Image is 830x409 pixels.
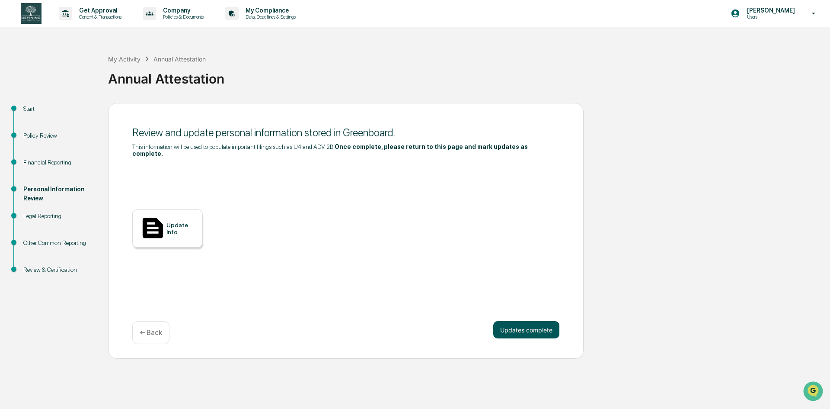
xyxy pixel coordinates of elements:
[132,126,559,139] div: Review and update personal information stored in Greenboard.
[9,126,16,133] div: 🔎
[493,321,559,338] button: Updates complete
[140,328,162,337] p: ← Back
[61,146,105,153] a: Powered byPylon
[9,110,16,117] div: 🖐️
[239,7,300,14] p: My Compliance
[239,14,300,20] p: Data, Deadlines & Settings
[23,185,94,203] div: Personal Information Review
[132,143,559,157] div: This information will be used to populate important filings such as U4 and ADV 2B.
[156,14,208,20] p: Policies & Documents
[23,212,94,221] div: Legal Reporting
[5,122,58,138] a: 🔎Data Lookup
[108,55,140,63] div: My Activity
[63,110,70,117] div: 🗄️
[71,109,107,118] span: Attestations
[72,7,126,14] p: Get Approval
[156,7,208,14] p: Company
[9,66,24,82] img: 1746055101610-c473b297-6a78-478c-a979-82029cc54cd1
[29,66,142,75] div: Start new chat
[132,143,528,157] b: Once complete, please return to this page and mark updates as complete.
[17,126,54,134] span: Data Lookup
[740,14,799,20] p: Users
[23,104,94,113] div: Start
[59,106,111,121] a: 🗄️Attestations
[153,55,206,63] div: Annual Attestation
[23,158,94,167] div: Financial Reporting
[86,147,105,153] span: Pylon
[17,109,56,118] span: Preclearance
[5,106,59,121] a: 🖐️Preclearance
[802,380,826,404] iframe: Open customer support
[147,69,157,79] button: Start new chat
[166,222,195,235] div: Update Info
[740,7,799,14] p: [PERSON_NAME]
[23,238,94,248] div: Other Common Reporting
[108,64,826,87] div: Annual Attestation
[29,75,109,82] div: We're available if you need us!
[21,3,41,24] img: logo
[23,131,94,140] div: Policy Review
[9,18,157,32] p: How can we help?
[72,14,126,20] p: Content & Transactions
[23,265,94,274] div: Review & Certification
